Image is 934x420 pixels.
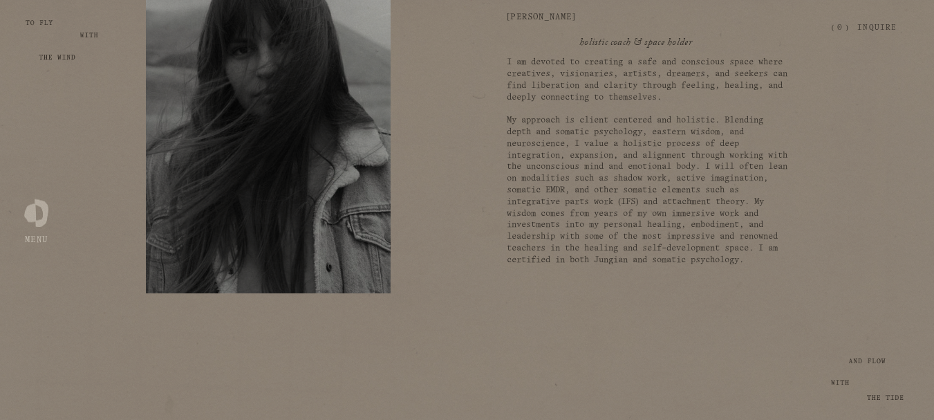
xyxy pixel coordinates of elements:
[857,16,897,40] a: Inquire
[507,58,792,264] span: I am devoted to creating a safe and conscious space where creatives, visionaries, artists, dreame...
[832,24,834,31] span: (
[832,23,848,33] a: 0 items in cart
[846,24,848,31] span: )
[837,24,842,31] span: 0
